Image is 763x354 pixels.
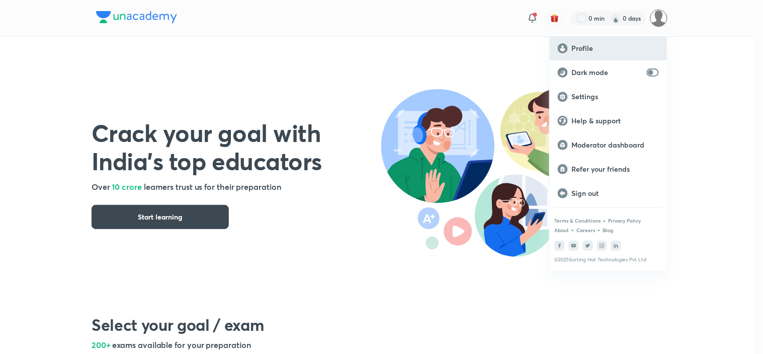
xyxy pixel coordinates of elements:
a: Refer your friends [550,157,667,181]
p: Sign out [572,189,659,198]
a: Moderator dashboard [550,133,667,157]
p: © 2025 Sorting Hat Technologies Pvt Ltd [555,257,662,263]
p: Help & support [572,116,659,125]
p: Moderator dashboard [572,140,659,150]
a: Help & support [550,109,667,133]
a: Settings [550,85,667,109]
a: Blog [603,227,614,233]
a: Privacy Policy [609,218,641,224]
p: Dark mode [572,68,643,77]
p: Profile [572,44,659,53]
div: • [571,225,575,234]
a: Careers [577,227,596,233]
a: Terms & Conditions [555,218,601,224]
div: • [603,216,607,225]
p: Settings [572,92,659,101]
p: Refer your friends [572,165,659,174]
a: Profile [550,36,667,60]
a: About [555,227,569,233]
div: • [598,225,601,234]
